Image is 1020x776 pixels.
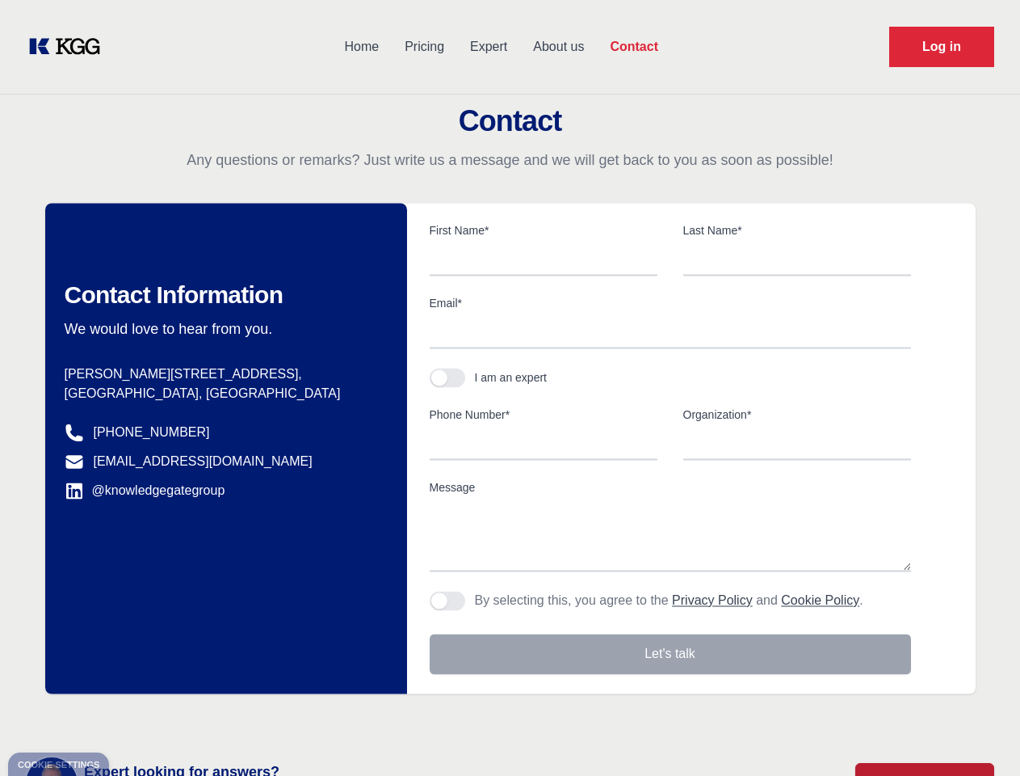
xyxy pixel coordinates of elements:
label: Email* [430,295,911,311]
p: We would love to hear from you. [65,319,381,339]
label: Phone Number* [430,407,657,423]
a: [PHONE_NUMBER] [94,423,210,442]
a: Cookie Policy [781,593,859,607]
label: Last Name* [683,222,911,238]
p: [GEOGRAPHIC_DATA], [GEOGRAPHIC_DATA] [65,384,381,403]
p: [PERSON_NAME][STREET_ADDRESS], [65,365,381,384]
iframe: Chat Widget [939,698,1020,776]
label: Organization* [683,407,911,423]
a: Request Demo [889,27,994,67]
h2: Contact Information [65,280,381,310]
a: @knowledgegategroup [65,481,225,500]
label: Message [430,479,911,496]
h2: Contact [19,105,1001,137]
p: Any questions or remarks? Just write us a message and we will get back to you as soon as possible! [19,150,1001,170]
a: Home [331,26,392,68]
button: Let's talk [430,634,911,674]
div: I am an expert [475,369,548,386]
a: KOL Knowledge Platform: Talk to Key External Experts (KEE) [26,34,113,60]
a: Privacy Policy [672,593,753,607]
div: Cookie settings [18,761,99,770]
a: About us [520,26,597,68]
a: [EMAIL_ADDRESS][DOMAIN_NAME] [94,452,313,471]
a: Expert [457,26,520,68]
label: First Name* [430,222,657,238]
a: Pricing [392,26,457,68]
a: Contact [597,26,671,68]
p: By selecting this, you agree to the and . [475,591,863,610]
